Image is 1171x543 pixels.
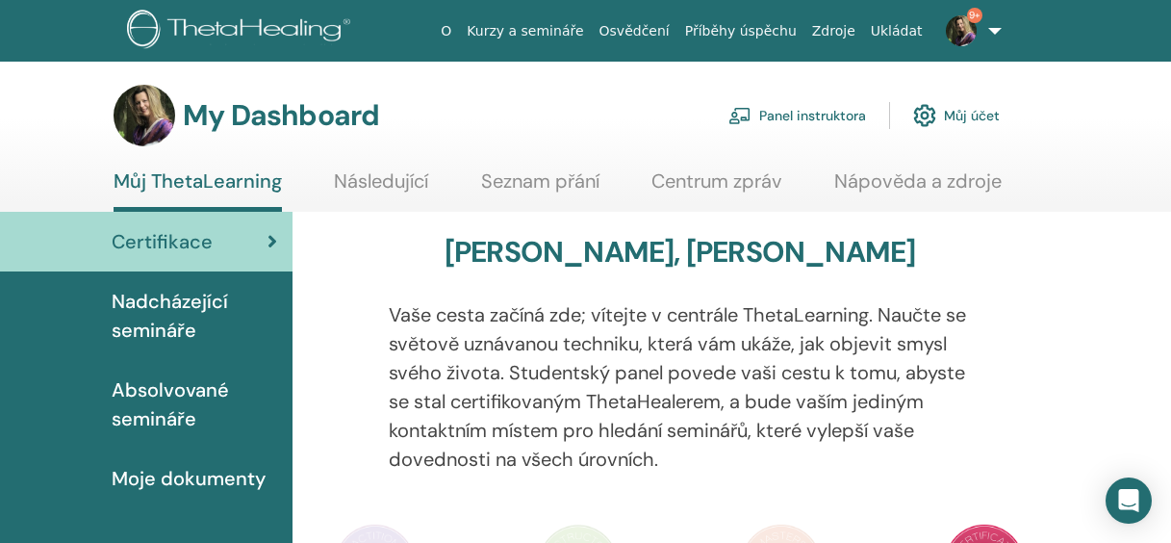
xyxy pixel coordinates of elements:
span: 9+ [967,8,982,23]
a: Můj účet [913,94,1000,137]
img: logo.png [127,10,357,53]
a: Centrum zpráv [651,169,782,207]
a: Panel instruktora [728,94,866,137]
a: Následující [334,169,428,207]
span: Moje dokumenty [112,464,266,493]
p: Vaše cesta začíná zde; vítejte v centrále ThetaLearning. Naučte se světově uznávanou techniku, kt... [389,300,972,474]
a: Osvědčení [592,13,677,49]
span: Absolvované semináře [112,375,277,433]
div: Open Intercom Messenger [1106,478,1152,524]
a: Příběhy úspěchu [677,13,804,49]
span: Certifikace [112,227,213,256]
img: chalkboard-teacher.svg [728,107,751,124]
h3: My Dashboard [183,98,379,133]
a: Ukládat [863,13,930,49]
a: Můj ThetaLearning [114,169,282,212]
img: default.jpg [946,15,977,46]
a: Seznam přání [481,169,599,207]
img: cog.svg [913,99,936,132]
span: Nadcházející semináře [112,287,277,345]
a: Nápověda a zdroje [834,169,1002,207]
a: Zdroje [804,13,863,49]
a: O [433,13,459,49]
a: Kurzy a semináře [459,13,591,49]
img: default.jpg [114,85,175,146]
h3: [PERSON_NAME], [PERSON_NAME] [445,235,916,270]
